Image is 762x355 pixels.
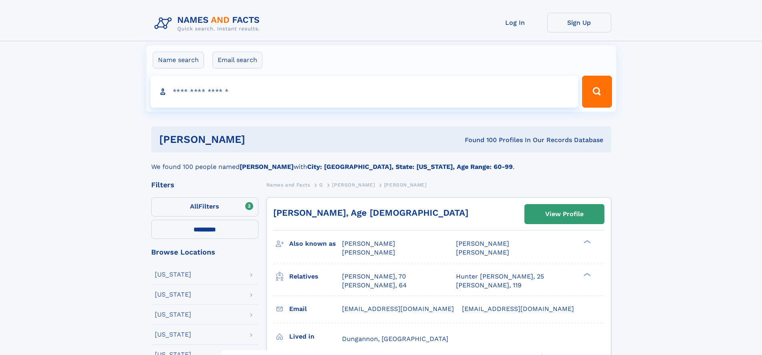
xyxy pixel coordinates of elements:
a: [PERSON_NAME], 64 [342,281,407,290]
span: [EMAIL_ADDRESS][DOMAIN_NAME] [342,305,454,313]
span: [PERSON_NAME] [456,240,509,247]
div: [US_STATE] [155,311,191,318]
span: G [319,182,323,188]
div: Found 100 Profiles In Our Records Database [355,136,603,144]
span: [PERSON_NAME] [384,182,427,188]
h3: Also known as [289,237,342,251]
h3: Email [289,302,342,316]
div: [US_STATE] [155,271,191,278]
div: Filters [151,181,258,189]
label: Name search [153,52,204,68]
b: [PERSON_NAME] [240,163,294,170]
input: search input [150,76,579,108]
div: [US_STATE] [155,291,191,298]
div: Browse Locations [151,249,258,256]
a: [PERSON_NAME], Age [DEMOGRAPHIC_DATA] [273,208,468,218]
div: [US_STATE] [155,331,191,338]
h1: [PERSON_NAME] [159,134,355,144]
a: View Profile [525,205,604,224]
button: Search Button [582,76,612,108]
label: Filters [151,197,258,217]
a: G [319,180,323,190]
div: We found 100 people named with . [151,152,611,172]
a: [PERSON_NAME], 70 [342,272,406,281]
a: Log In [483,13,547,32]
span: [PERSON_NAME] [342,249,395,256]
a: [PERSON_NAME], 119 [456,281,522,290]
a: Sign Up [547,13,611,32]
span: [PERSON_NAME] [342,240,395,247]
span: [PERSON_NAME] [332,182,375,188]
span: All [190,203,198,210]
div: View Profile [545,205,584,223]
img: Logo Names and Facts [151,13,266,34]
span: [PERSON_NAME] [456,249,509,256]
a: [PERSON_NAME] [332,180,375,190]
b: City: [GEOGRAPHIC_DATA], State: [US_STATE], Age Range: 60-99 [307,163,513,170]
div: ❯ [582,272,591,277]
label: Email search [212,52,262,68]
span: [EMAIL_ADDRESS][DOMAIN_NAME] [462,305,574,313]
h3: Relatives [289,270,342,283]
a: Names and Facts [266,180,310,190]
a: Hunter [PERSON_NAME], 25 [456,272,544,281]
div: ❯ [582,239,591,245]
span: Dungannon, [GEOGRAPHIC_DATA] [342,335,448,343]
h3: Lived in [289,330,342,343]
